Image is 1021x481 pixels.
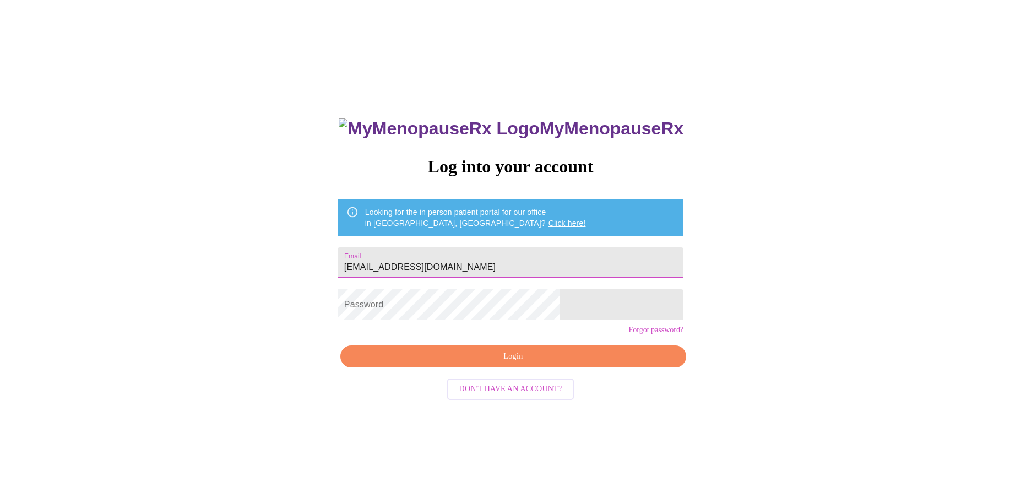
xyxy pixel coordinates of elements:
h3: Log into your account [338,156,683,177]
a: Forgot password? [628,326,683,334]
span: Login [353,350,674,364]
a: Click here! [548,219,586,228]
button: Login [340,345,686,368]
div: Looking for the in person patient portal for our office in [GEOGRAPHIC_DATA], [GEOGRAPHIC_DATA]? [365,202,586,233]
a: Don't have an account? [444,383,577,393]
img: MyMenopauseRx Logo [339,118,539,139]
h3: MyMenopauseRx [339,118,683,139]
button: Don't have an account? [447,379,574,400]
span: Don't have an account? [459,382,562,396]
